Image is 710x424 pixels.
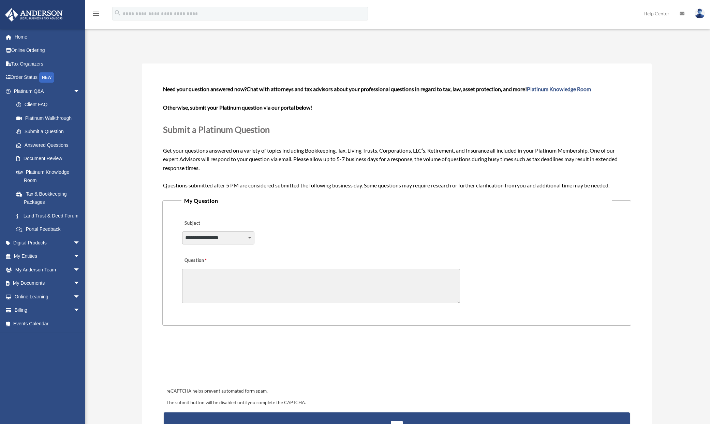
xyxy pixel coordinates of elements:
a: Billingarrow_drop_down [5,303,90,317]
b: Otherwise, submit your Platinum question via our portal below! [163,104,312,111]
a: My Entitiesarrow_drop_down [5,250,90,263]
a: menu [92,12,100,18]
span: Get your questions answered on a variety of topics including Bookkeeping, Tax, Living Trusts, Cor... [163,86,631,188]
span: Need your question answered now? [163,86,247,92]
i: search [114,9,121,17]
span: Chat with attorneys and tax advisors about your professional questions in regard to tax, law, ass... [247,86,591,92]
a: Document Review [10,152,90,166]
a: Platinum Knowledge Room [527,86,591,92]
a: Online Ordering [5,44,90,57]
a: Platinum Knowledge Room [10,165,90,187]
a: Platinum Walkthrough [10,111,90,125]
a: Submit a Question [10,125,87,139]
a: Tax Organizers [5,57,90,71]
a: Platinum Q&Aarrow_drop_down [5,84,90,98]
span: arrow_drop_down [73,263,87,277]
a: Digital Productsarrow_drop_down [5,236,90,250]
a: Order StatusNEW [5,71,90,85]
div: NEW [39,72,54,83]
span: arrow_drop_down [73,250,87,264]
a: Tax & Bookkeeping Packages [10,187,90,209]
iframe: reCAPTCHA [164,347,268,373]
span: arrow_drop_down [73,290,87,304]
a: Client FAQ [10,98,90,112]
div: reCAPTCHA helps prevent automated form spam. [164,387,630,395]
i: menu [92,10,100,18]
a: Answered Questions [10,138,90,152]
span: arrow_drop_down [73,303,87,317]
a: Portal Feedback [10,223,90,236]
div: The submit button will be disabled until you complete the CAPTCHA. [164,399,630,407]
a: Land Trust & Deed Forum [10,209,90,223]
span: arrow_drop_down [73,277,87,291]
a: Events Calendar [5,317,90,330]
a: Home [5,30,90,44]
span: arrow_drop_down [73,236,87,250]
legend: My Question [181,196,612,206]
img: Anderson Advisors Platinum Portal [3,8,65,22]
img: User Pic [695,9,705,18]
span: Submit a Platinum Question [163,124,270,135]
a: My Anderson Teamarrow_drop_down [5,263,90,277]
span: arrow_drop_down [73,84,87,98]
a: Online Learningarrow_drop_down [5,290,90,303]
label: Subject [182,219,247,228]
label: Question [182,256,235,266]
a: My Documentsarrow_drop_down [5,277,90,290]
